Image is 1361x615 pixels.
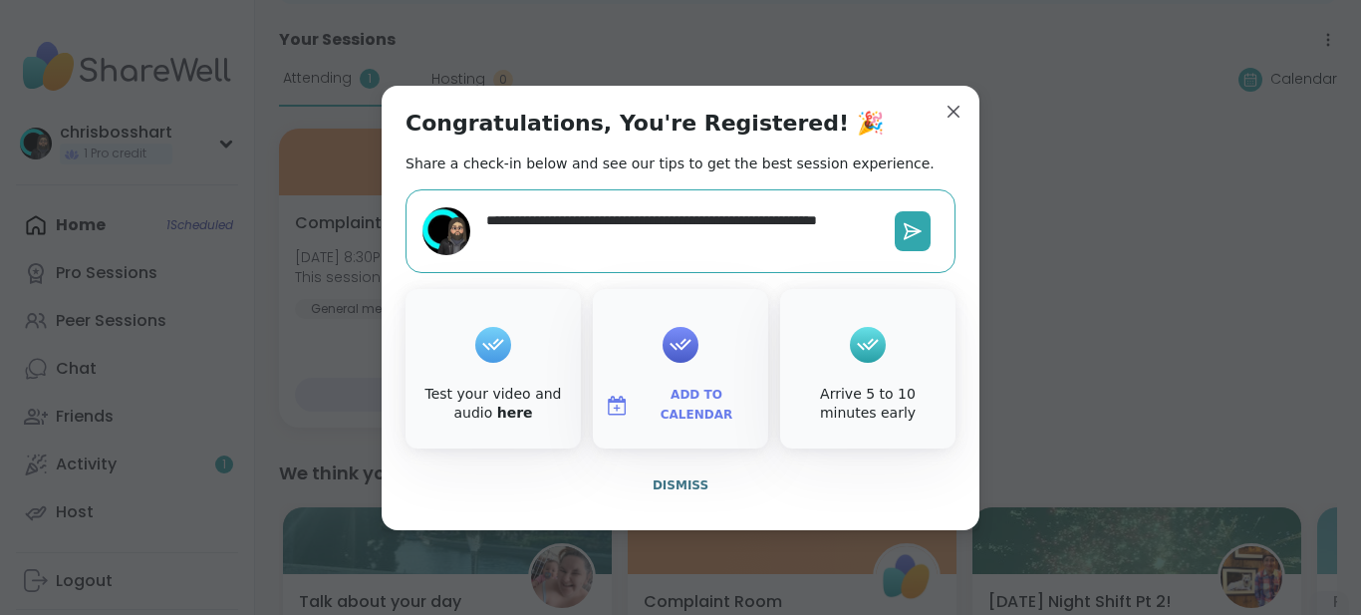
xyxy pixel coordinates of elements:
[605,394,629,418] img: ShareWell Logomark
[784,385,952,424] div: Arrive 5 to 10 minutes early
[597,385,764,427] button: Add to Calendar
[406,464,955,506] button: Dismiss
[406,110,884,138] h1: Congratulations, You're Registered! 🎉
[497,405,533,421] a: here
[637,386,756,425] span: Add to Calendar
[422,207,470,255] img: chrisbosshart
[653,478,708,492] span: Dismiss
[406,154,935,173] h2: Share a check-in below and see our tips to get the best session experience.
[409,385,577,424] div: Test your video and audio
